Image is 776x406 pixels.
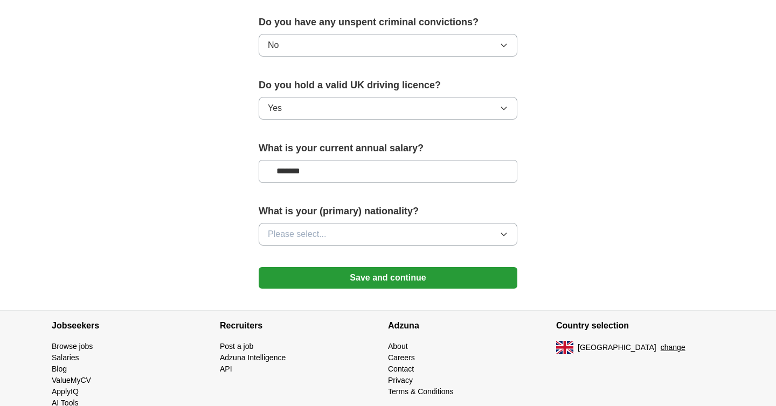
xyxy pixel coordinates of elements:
a: Browse jobs [52,342,93,351]
label: Do you hold a valid UK driving licence? [259,78,517,93]
span: [GEOGRAPHIC_DATA] [578,342,656,353]
label: What is your (primary) nationality? [259,204,517,219]
button: No [259,34,517,57]
label: What is your current annual salary? [259,141,517,156]
a: Careers [388,353,415,362]
a: Privacy [388,376,413,384]
a: Blog [52,365,67,373]
a: Adzuna Intelligence [220,353,286,362]
button: Save and continue [259,267,517,289]
button: change [661,342,685,353]
a: Salaries [52,353,79,362]
a: API [220,365,232,373]
a: ValueMyCV [52,376,91,384]
label: Do you have any unspent criminal convictions? [259,15,517,30]
h4: Country selection [556,311,724,341]
a: Terms & Conditions [388,387,453,396]
span: No [268,39,279,52]
span: Please select... [268,228,327,241]
a: ApplyIQ [52,387,79,396]
span: Yes [268,102,282,115]
img: UK flag [556,341,573,354]
button: Please select... [259,223,517,246]
a: Post a job [220,342,253,351]
button: Yes [259,97,517,120]
a: Contact [388,365,414,373]
a: About [388,342,408,351]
